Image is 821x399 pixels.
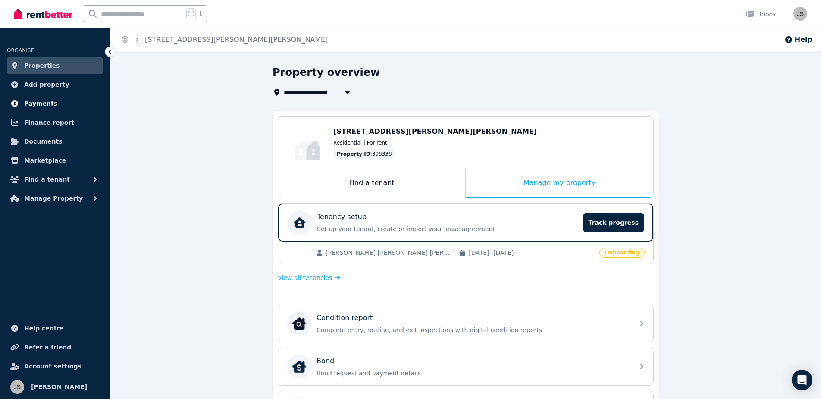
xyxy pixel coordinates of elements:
[24,117,74,128] span: Finance report
[583,213,644,232] span: Track progress
[278,204,653,242] a: Tenancy setupSet up your tenant, create or import your lease agreementTrack progress
[24,342,71,352] span: Refer a friend
[316,369,629,377] p: Bond request and payment details
[793,7,807,21] img: Jaimi-Lee Shepherd
[7,114,103,131] a: Finance report
[599,248,645,258] span: Onboarding
[7,339,103,356] a: Refer a friend
[7,152,103,169] a: Marketplace
[333,149,395,159] div: : 398338
[792,370,812,390] div: Open Intercom Messenger
[746,10,776,19] div: Inbox
[24,174,70,185] span: Find a tenant
[466,169,653,198] div: Manage my property
[337,151,370,157] span: Property ID
[7,95,103,112] a: Payments
[316,326,629,334] p: Complete entry, routine, and exit inspections with digital condition reports
[24,323,64,333] span: Help centre
[24,79,69,90] span: Add property
[273,66,380,79] h1: Property overview
[278,273,332,282] span: View all tenancies
[7,47,34,53] span: ORGANISE
[7,133,103,150] a: Documents
[317,212,367,222] p: Tenancy setup
[292,360,306,374] img: Bond
[333,127,537,135] span: [STREET_ADDRESS][PERSON_NAME][PERSON_NAME]
[333,139,387,146] span: Residential | For rent
[278,305,653,342] a: Condition reportCondition reportComplete entry, routine, and exit inspections with digital condit...
[7,320,103,337] a: Help centre
[469,248,594,257] span: [DATE] - [DATE]
[199,10,202,17] span: k
[7,171,103,188] button: Find a tenant
[31,382,87,392] span: [PERSON_NAME]
[24,60,60,71] span: Properties
[110,28,338,52] nav: Breadcrumb
[278,169,465,198] div: Find a tenant
[7,358,103,375] a: Account settings
[278,273,340,282] a: View all tenancies
[145,35,328,44] a: [STREET_ADDRESS][PERSON_NAME][PERSON_NAME]
[24,136,63,147] span: Documents
[14,7,72,20] img: RentBetter
[24,98,57,109] span: Payments
[7,57,103,74] a: Properties
[10,380,24,394] img: Jaimi-Lee Shepherd
[24,361,81,371] span: Account settings
[784,35,812,45] button: Help
[316,313,373,323] p: Condition report
[7,76,103,93] a: Add property
[292,317,306,330] img: Condition report
[316,356,334,366] p: Bond
[278,348,653,385] a: BondBondBond request and payment details
[7,190,103,207] button: Manage Property
[24,193,83,204] span: Manage Property
[24,155,66,166] span: Marketplace
[326,248,451,257] span: [PERSON_NAME] [PERSON_NAME] [PERSON_NAME] Win
[317,225,578,233] p: Set up your tenant, create or import your lease agreement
